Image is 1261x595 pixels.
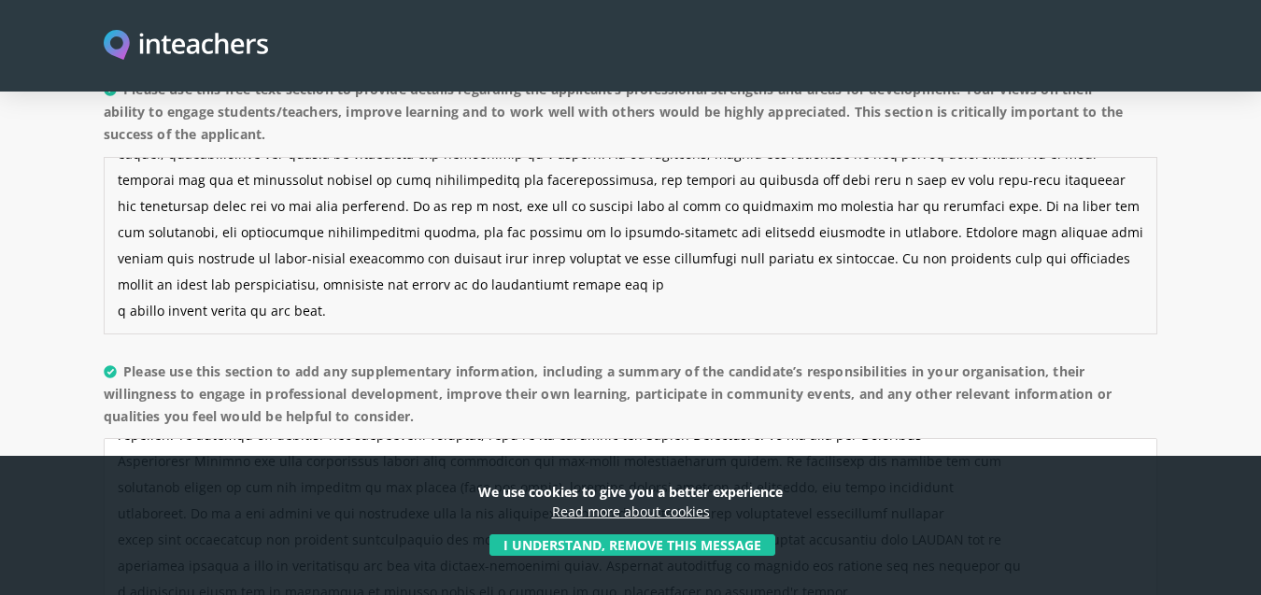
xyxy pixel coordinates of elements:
[552,503,710,520] a: Read more about cookies
[104,30,268,63] img: Inteachers
[478,483,783,501] strong: We use cookies to give you a better experience
[104,361,1157,439] label: Please use this section to add any supplementary information, including a summary of the candidat...
[489,534,775,556] button: I understand, remove this message
[104,30,268,63] a: Visit this site's homepage
[104,78,1157,157] label: Please use this free text section to provide details regarding the applicant’s professional stren...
